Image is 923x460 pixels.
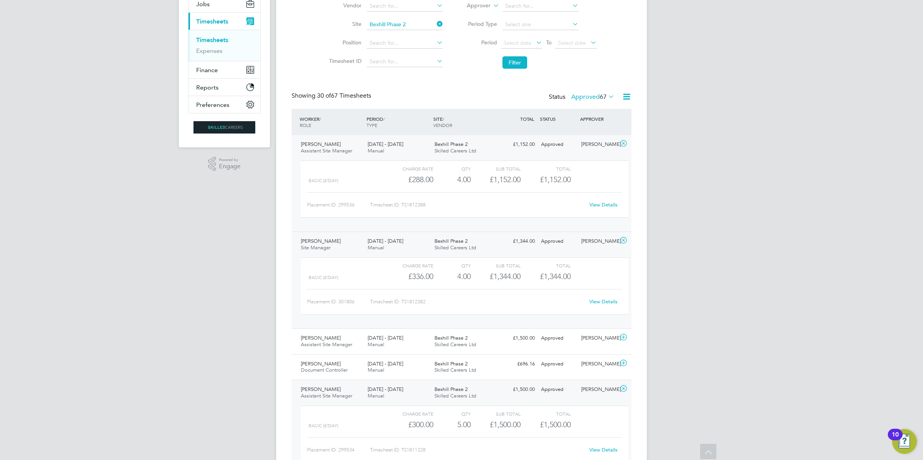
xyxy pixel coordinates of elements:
[301,335,341,341] span: [PERSON_NAME]
[188,121,261,134] a: Go to home page
[443,116,444,122] span: /
[434,341,476,348] span: Skilled Careers Ltd
[578,332,618,345] div: [PERSON_NAME]
[521,164,570,173] div: Total
[538,235,578,248] div: Approved
[434,238,468,244] span: Bexhill Phase 2
[538,358,578,370] div: Approved
[589,446,618,453] a: View Details
[538,383,578,396] div: Approved
[538,138,578,151] div: Approved
[540,272,571,281] span: £1,344.00
[301,367,348,373] span: Document Controller
[368,238,403,244] span: [DATE] - [DATE]
[433,122,452,128] span: VENDOR
[433,409,471,418] div: QTY
[578,383,618,396] div: [PERSON_NAME]
[383,173,433,186] div: £288.00
[521,409,570,418] div: Total
[188,30,260,61] div: Timesheets
[196,101,229,108] span: Preferences
[431,112,498,132] div: SITE
[434,335,468,341] span: Bexhill Phase 2
[434,244,476,251] span: Skilled Careers Ltd
[327,57,361,64] label: Timesheet ID
[502,19,579,30] input: Select one
[471,164,521,173] div: Sub Total
[301,386,341,392] span: [PERSON_NAME]
[471,270,521,283] div: £1,344.00
[317,92,371,100] span: 67 Timesheets
[366,122,377,128] span: TYPE
[578,358,618,370] div: [PERSON_NAME]
[571,93,614,101] label: Approved
[544,37,554,47] span: To
[370,199,584,211] div: Timesheet ID: TS1812388
[219,157,241,163] span: Powered by
[196,36,228,44] a: Timesheets
[196,0,210,8] span: Jobs
[307,199,370,211] div: Placement ID: 299536
[188,96,260,113] button: Preferences
[498,138,538,151] div: £1,152.00
[365,112,431,132] div: PERIOD
[292,92,373,100] div: Showing
[309,423,338,428] span: Basic (£/day)
[298,112,365,132] div: WORKER
[188,61,260,78] button: Finance
[433,164,471,173] div: QTY
[367,1,443,12] input: Search for...
[219,163,241,170] span: Engage
[383,261,433,270] div: Charge rate
[471,173,521,186] div: £1,152.00
[368,141,403,147] span: [DATE] - [DATE]
[892,435,899,445] div: 10
[433,261,471,270] div: QTY
[589,201,618,208] a: View Details
[578,112,618,126] div: APPROVER
[498,383,538,396] div: £1,500.00
[471,261,521,270] div: Sub Total
[188,13,260,30] button: Timesheets
[309,178,338,183] span: Basic (£/day)
[327,20,361,27] label: Site
[301,238,341,244] span: [PERSON_NAME]
[196,66,218,74] span: Finance
[578,235,618,248] div: [PERSON_NAME]
[327,39,361,46] label: Position
[370,444,584,456] div: Timesheet ID: TS1811328
[498,358,538,370] div: £696.16
[368,360,403,367] span: [DATE] - [DATE]
[307,296,370,308] div: Placement ID: 301806
[383,116,385,122] span: /
[434,367,476,373] span: Skilled Careers Ltd
[196,18,228,25] span: Timesheets
[498,332,538,345] div: £1,500.00
[193,121,255,134] img: skilledcareers-logo-retina.png
[301,341,352,348] span: Assistant Site Manager
[383,270,433,283] div: £336.00
[549,92,616,103] div: Status
[433,173,471,186] div: 4.00
[208,157,241,171] a: Powered byEngage
[368,341,384,348] span: Manual
[600,93,607,101] span: 67
[309,275,338,280] span: Basic (£/day)
[196,84,219,91] span: Reports
[538,332,578,345] div: Approved
[433,418,471,431] div: 5.00
[301,360,341,367] span: [PERSON_NAME]
[540,420,571,429] span: £1,500.00
[578,138,618,151] div: [PERSON_NAME]
[434,392,476,399] span: Skilled Careers Ltd
[434,386,468,392] span: Bexhill Phase 2
[368,147,384,154] span: Manual
[502,56,527,69] button: Filter
[383,409,433,418] div: Charge rate
[301,392,352,399] span: Assistant Site Manager
[301,244,331,251] span: Site Manager
[462,39,497,46] label: Period
[540,175,571,184] span: £1,152.00
[498,235,538,248] div: £1,344.00
[370,296,584,308] div: Timesheet ID: TS1812382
